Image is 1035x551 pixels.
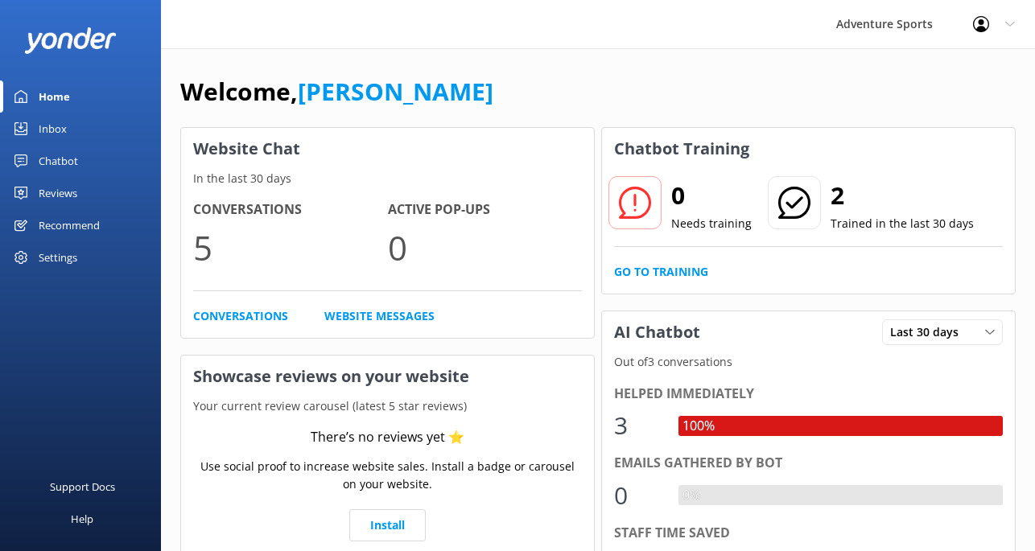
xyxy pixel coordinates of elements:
[39,209,100,241] div: Recommend
[678,416,719,437] div: 100%
[39,113,67,145] div: Inbox
[193,307,288,325] a: Conversations
[193,199,388,220] h4: Conversations
[678,485,704,506] div: 0%
[388,220,583,274] p: 0
[890,323,968,341] span: Last 30 days
[614,263,708,281] a: Go to Training
[181,397,594,415] p: Your current review carousel (latest 5 star reviews)
[39,177,77,209] div: Reviews
[50,471,115,503] div: Support Docs
[614,523,1003,544] div: Staff time saved
[831,176,974,215] h2: 2
[298,75,493,108] a: [PERSON_NAME]
[671,176,752,215] h2: 0
[324,307,435,325] a: Website Messages
[614,476,662,515] div: 0
[602,128,761,170] h3: Chatbot Training
[388,199,583,220] h4: Active Pop-ups
[39,145,78,177] div: Chatbot
[614,384,1003,405] div: Helped immediately
[311,427,464,448] div: There’s no reviews yet ⭐
[39,241,77,273] div: Settings
[181,356,594,397] h3: Showcase reviews on your website
[349,509,426,541] a: Install
[39,80,70,113] div: Home
[180,72,493,111] h1: Welcome,
[71,503,93,535] div: Help
[602,311,712,353] h3: AI Chatbot
[671,215,752,232] p: Needs training
[831,215,974,232] p: Trained in the last 30 days
[193,458,582,494] p: Use social proof to increase website sales. Install a badge or carousel on your website.
[181,170,594,187] p: In the last 30 days
[602,353,1015,371] p: Out of 3 conversations
[24,27,117,54] img: yonder-white-logo.png
[614,406,662,445] div: 3
[181,128,594,170] h3: Website Chat
[614,453,1003,474] div: Emails gathered by bot
[193,220,388,274] p: 5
